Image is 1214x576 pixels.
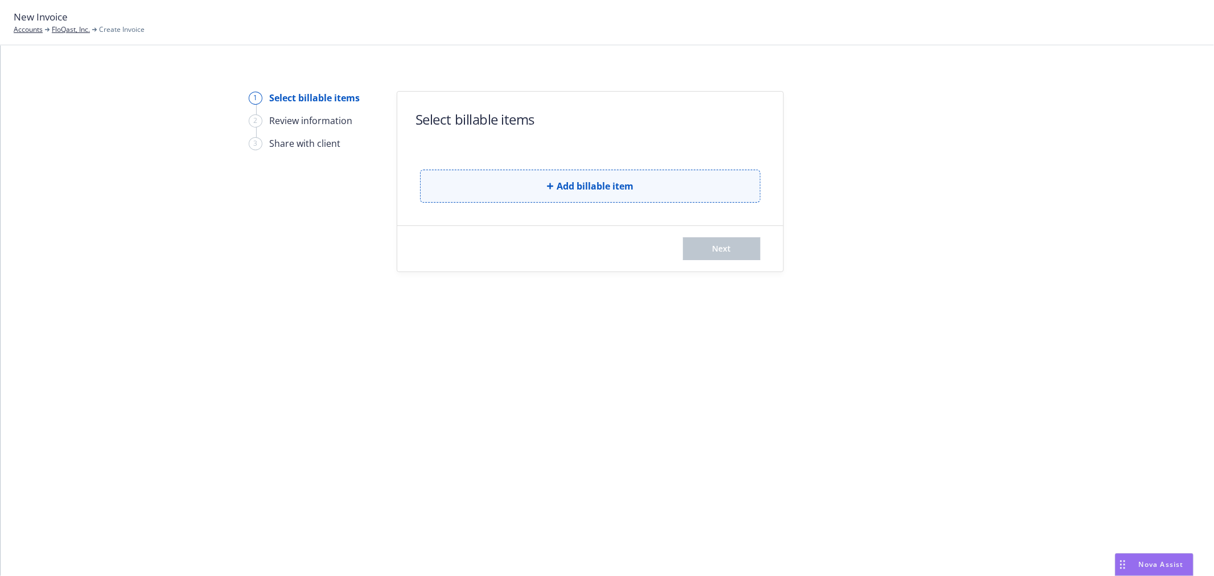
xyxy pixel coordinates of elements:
a: FloQast, Inc. [52,24,90,35]
button: Nova Assist [1115,553,1194,576]
div: Drag to move [1116,554,1130,575]
div: 3 [249,137,262,150]
div: Share with client [269,137,340,150]
div: 2 [249,114,262,127]
span: Next [713,243,731,254]
button: Next [683,237,760,260]
div: Select billable items [269,91,360,105]
div: 1 [249,92,262,105]
span: Add billable item [557,179,633,193]
span: Create Invoice [99,24,145,35]
div: Review information [269,114,352,127]
span: Nova Assist [1139,559,1184,569]
span: New Invoice [14,10,68,24]
a: Accounts [14,24,43,35]
button: Add billable item [420,170,760,203]
h1: Select billable items [415,110,534,129]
